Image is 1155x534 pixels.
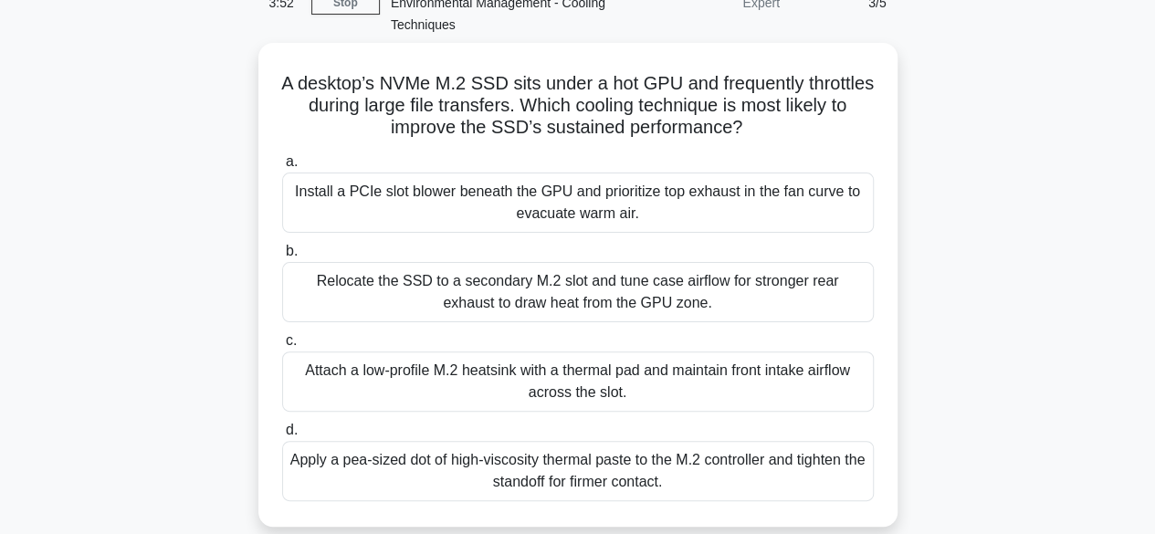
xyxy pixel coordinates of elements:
[286,153,298,169] span: a.
[286,243,298,258] span: b.
[286,422,298,437] span: d.
[280,72,876,140] h5: A desktop’s NVMe M.2 SSD sits under a hot GPU and frequently throttles during large file transfer...
[282,262,874,322] div: Relocate the SSD to a secondary M.2 slot and tune case airflow for stronger rear exhaust to draw ...
[282,173,874,233] div: Install a PCIe slot blower beneath the GPU and prioritize top exhaust in the fan curve to evacuat...
[286,332,297,348] span: c.
[282,441,874,501] div: Apply a pea-sized dot of high-viscosity thermal paste to the M.2 controller and tighten the stand...
[282,351,874,412] div: Attach a low-profile M.2 heatsink with a thermal pad and maintain front intake airflow across the...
